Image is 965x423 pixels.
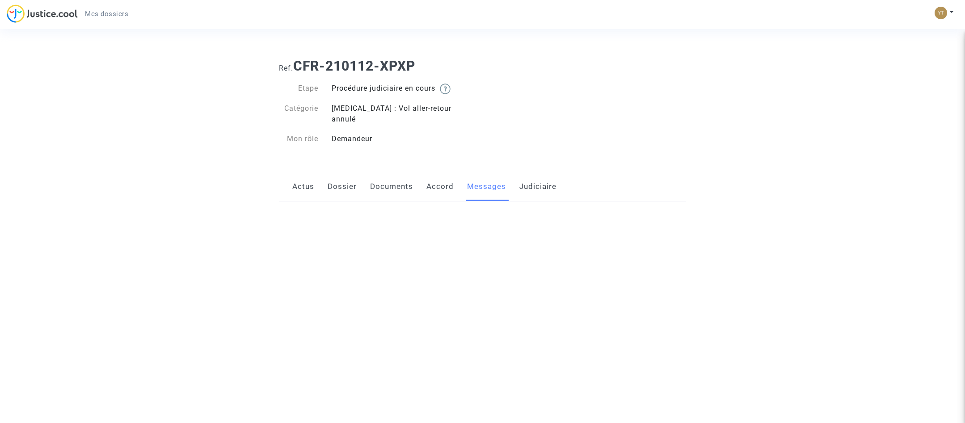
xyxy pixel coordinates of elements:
a: Documents [370,172,413,201]
a: Mes dossiers [78,7,135,21]
a: Dossier [328,172,357,201]
img: help.svg [440,84,451,94]
div: Mon rôle [272,134,325,144]
div: Catégorie [272,103,325,125]
a: Messages [467,172,506,201]
a: Accord [426,172,454,201]
span: Mes dossiers [85,10,128,18]
div: Demandeur [325,134,483,144]
span: Ref. [279,64,293,72]
div: Etape [272,83,325,94]
img: 31d08af788e1eebade71436d7ee18b26 [935,7,947,19]
div: [MEDICAL_DATA] : Vol aller-retour annulé [325,103,483,125]
img: jc-logo.svg [7,4,78,23]
a: Actus [292,172,314,201]
div: Procédure judiciaire en cours [325,83,483,94]
b: CFR-210112-XPXP [293,58,415,74]
a: Judiciaire [519,172,556,201]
